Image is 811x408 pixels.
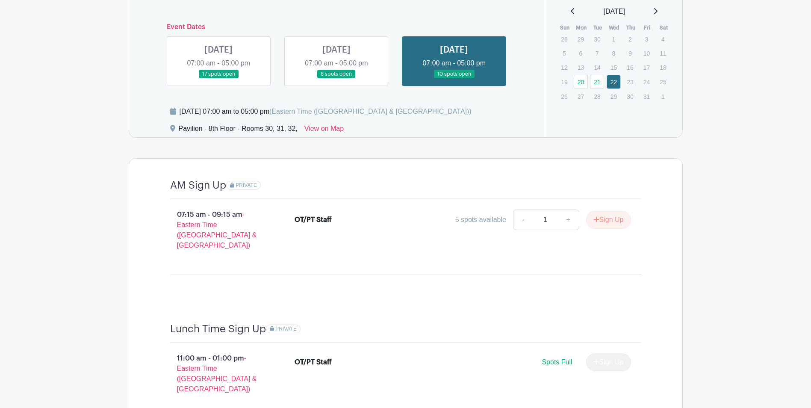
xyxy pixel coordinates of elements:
[656,61,670,74] p: 18
[607,47,621,60] p: 8
[623,33,637,46] p: 2
[607,33,621,46] p: 1
[160,23,513,31] h6: Event Dates
[574,75,588,89] a: 20
[590,24,606,32] th: Tue
[304,124,344,137] a: View on Map
[275,326,297,332] span: PRIVATE
[606,24,623,32] th: Wed
[574,90,588,103] p: 27
[574,61,588,74] p: 13
[557,47,571,60] p: 5
[156,206,281,254] p: 07:15 am - 09:15 am
[170,179,226,192] h4: AM Sign Up
[180,106,472,117] div: [DATE] 07:00 am to 05:00 pm
[656,33,670,46] p: 4
[170,323,266,335] h4: Lunch Time Sign Up
[623,75,637,89] p: 23
[574,47,588,60] p: 6
[590,75,604,89] a: 21
[455,215,506,225] div: 5 spots available
[623,47,637,60] p: 9
[586,211,631,229] button: Sign Up
[640,47,654,60] p: 10
[269,108,472,115] span: (Eastern Time ([GEOGRAPHIC_DATA] & [GEOGRAPHIC_DATA]))
[640,33,654,46] p: 3
[557,90,571,103] p: 26
[295,215,332,225] div: OT/PT Staff
[656,90,670,103] p: 1
[623,90,637,103] p: 30
[542,358,572,366] span: Spots Full
[623,61,637,74] p: 16
[590,47,604,60] p: 7
[557,75,571,89] p: 19
[607,61,621,74] p: 15
[640,61,654,74] p: 17
[513,210,533,230] a: -
[156,350,281,398] p: 11:00 am - 01:00 pm
[640,90,654,103] p: 31
[639,24,656,32] th: Fri
[590,90,604,103] p: 28
[640,75,654,89] p: 24
[607,90,621,103] p: 29
[590,61,604,74] p: 14
[179,124,298,137] div: Pavilion - 8th Floor - Rooms 30, 31, 32,
[656,47,670,60] p: 11
[295,357,332,367] div: OT/PT Staff
[655,24,672,32] th: Sat
[177,355,257,393] span: - Eastern Time ([GEOGRAPHIC_DATA] & [GEOGRAPHIC_DATA])
[590,33,604,46] p: 30
[557,61,571,74] p: 12
[604,6,625,17] span: [DATE]
[177,211,257,249] span: - Eastern Time ([GEOGRAPHIC_DATA] & [GEOGRAPHIC_DATA])
[557,33,571,46] p: 28
[557,210,579,230] a: +
[656,75,670,89] p: 25
[236,182,257,188] span: PRIVATE
[573,24,590,32] th: Mon
[622,24,639,32] th: Thu
[574,33,588,46] p: 29
[607,75,621,89] a: 22
[557,24,573,32] th: Sun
